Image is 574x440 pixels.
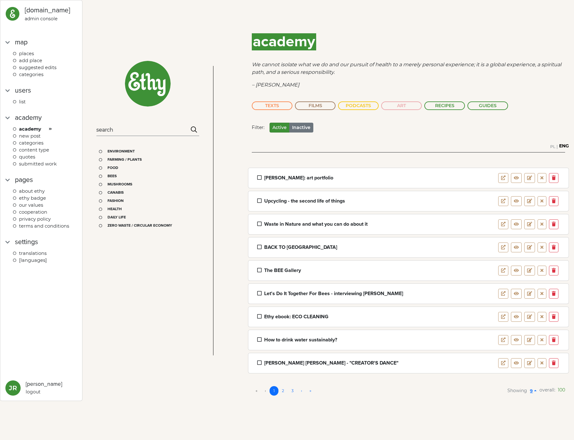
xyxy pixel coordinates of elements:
[19,126,41,132] span: Academy
[19,257,47,263] span: [languages]
[19,65,56,70] span: Suggested edits
[424,101,465,110] button: RECIPES
[26,380,62,389] div: [PERSON_NAME]
[270,123,290,133] div: Active
[5,7,20,21] img: ethy-logo
[555,144,559,150] div: |
[15,37,28,48] div: map
[558,387,565,393] span: 100
[559,143,569,149] div: ENG
[264,359,398,367] div: [PERSON_NAME] [PERSON_NAME] - "CREATOR'S DANCE"
[19,161,57,167] span: Submitted work
[467,101,508,110] button: GUIDES
[264,197,345,205] div: Upcycling - the second life of things
[19,72,43,77] span: categories
[108,157,142,163] div: Farming / Plants
[108,182,132,187] div: Mushrooms
[108,223,172,229] div: Zero waste / Circular economy
[288,386,297,396] a: 3
[19,209,47,215] span: Cooperation
[125,61,171,107] img: ethy-logo
[297,386,306,396] a: ›
[108,198,124,204] div: Fashion
[264,267,301,274] div: The BEE Gallery
[108,165,118,171] div: Food
[252,124,264,131] div: Filter:
[306,386,315,396] a: »
[19,195,46,201] span: Ethy badge
[19,58,42,63] span: ADD PLACE
[252,81,565,89] p: – [PERSON_NAME]
[188,123,200,136] img: search.svg
[26,389,62,395] div: logout
[15,86,31,96] div: Users
[264,313,329,320] div: Ethy ebook: ECO CLEANING
[295,101,336,110] button: FILMS
[507,388,527,393] span: Showing
[527,386,539,396] button: 9
[338,101,379,110] button: PODCASTS
[25,5,70,16] div: [DOMAIN_NAME]
[252,61,565,76] p: We cannot isolate what we do and our pursuit of health to a merely personal experience; it is a g...
[252,33,316,50] span: academy
[5,380,21,396] button: JR
[264,336,337,344] div: How to drink water sustainably?
[15,113,42,123] div: academy
[264,243,337,251] div: BACK TO [GEOGRAPHIC_DATA]
[19,147,49,153] span: CONTENT TYPE
[278,386,288,396] a: 2
[19,188,45,194] span: About Ethy
[19,216,51,222] span: Privacy policy
[289,123,313,133] div: Inactive
[19,223,69,229] span: Terms and conditions
[19,99,26,105] span: list
[264,174,333,182] div: [PERSON_NAME]: art portfolio
[25,16,70,22] div: admin console
[108,215,126,220] div: Daily life
[108,149,135,154] div: Environment
[539,387,555,393] span: overall:
[550,143,555,150] div: PL
[108,173,117,179] div: Bees
[19,133,41,139] span: New post
[19,202,43,208] span: Our values
[19,140,43,146] span: Categories
[264,290,403,297] div: Let's Do It Together For Bees - interviewing [PERSON_NAME]
[381,101,422,110] button: ART
[108,206,122,212] div: Health
[15,175,33,185] div: Pages
[19,51,34,56] span: Places
[96,124,199,136] input: Search
[19,250,47,256] span: Translations
[15,237,38,247] div: settings
[264,220,368,228] div: Waste in Nature and what you can do about it
[252,101,292,110] button: TEXTS
[108,190,124,196] div: Canabis
[270,386,278,396] a: 1
[19,154,35,160] span: Quotes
